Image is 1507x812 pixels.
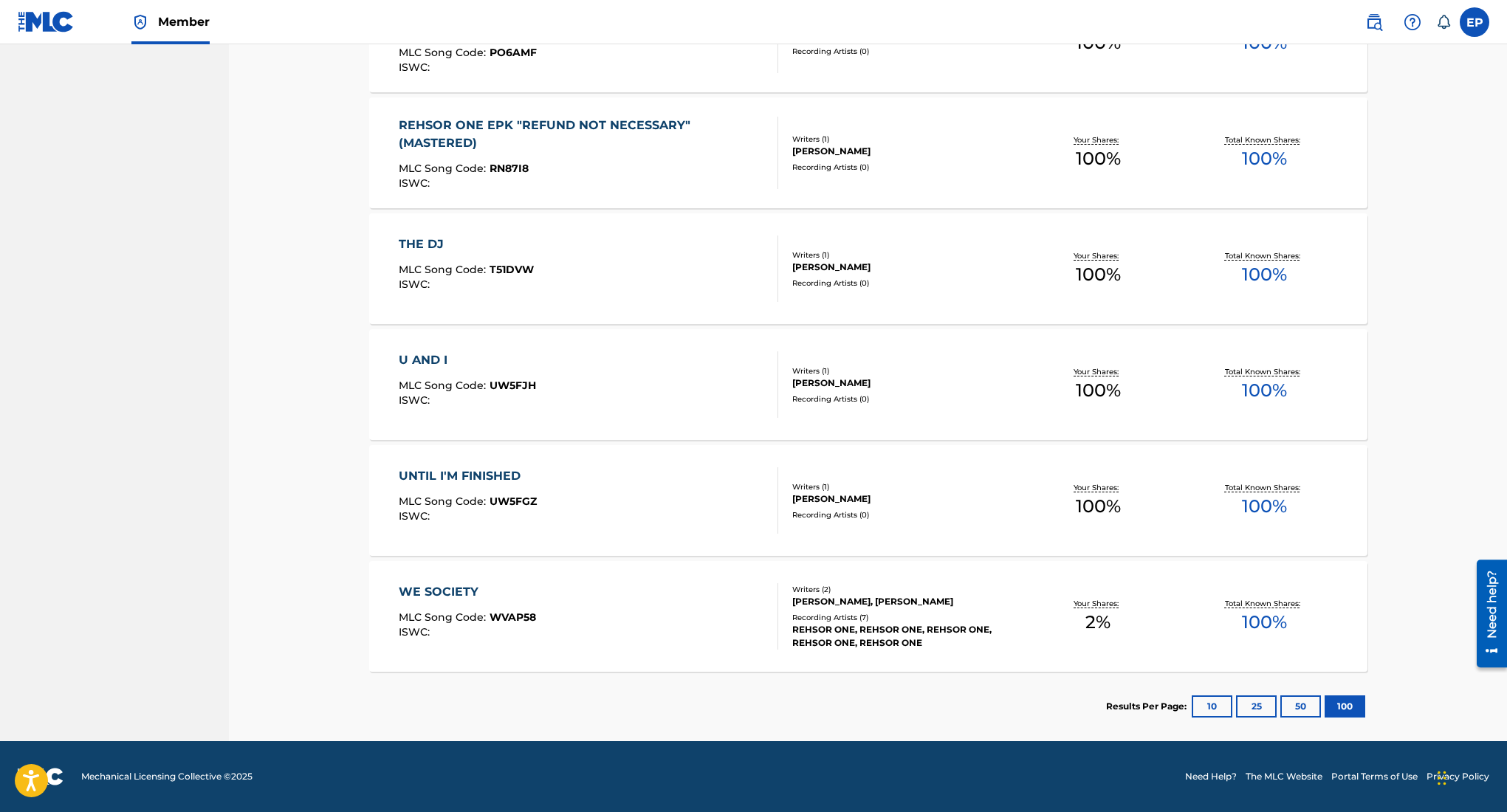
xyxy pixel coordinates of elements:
[1074,598,1122,609] p: Your Shares:
[1074,250,1122,261] p: Your Shares:
[1246,770,1322,783] a: The MLC Website
[369,213,1367,324] a: THE DJMLC Song Code:T51DVWISWC:Writers (1)[PERSON_NAME]Recording Artists (0)Your Shares:100%Total...
[792,623,1015,650] div: REHSOR ONE, REHSOR ONE, REHSOR ONE, REHSOR ONE, REHSOR ONE
[1359,7,1389,37] a: Public Search
[792,46,1015,57] div: Recording Artists ( 0 )
[792,612,1015,623] div: Recording Artists ( 7 )
[1398,7,1427,37] div: Help
[1242,145,1287,172] span: 100 %
[1460,7,1489,37] div: User Menu
[399,509,433,523] span: ISWC :
[18,768,63,785] img: logo
[399,117,766,152] div: REHSOR ONE EPK "REFUND NOT NECESSARY" (MASTERED)
[399,235,534,253] div: THE DJ
[1076,493,1121,520] span: 100 %
[399,379,490,392] span: MLC Song Code :
[1085,609,1110,636] span: 2 %
[792,278,1015,289] div: Recording Artists ( 0 )
[1438,756,1446,800] div: Drag
[1436,15,1451,30] div: Notifications
[1185,770,1237,783] a: Need Help?
[792,145,1015,158] div: [PERSON_NAME]
[1242,493,1287,520] span: 100 %
[490,610,536,624] span: WVAP58
[399,278,433,291] span: ISWC :
[1225,250,1304,261] p: Total Known Shares:
[399,162,490,175] span: MLC Song Code :
[792,393,1015,405] div: Recording Artists ( 0 )
[399,46,490,59] span: MLC Song Code :
[792,595,1015,608] div: [PERSON_NAME], [PERSON_NAME]
[1076,261,1121,288] span: 100 %
[1074,366,1122,377] p: Your Shares:
[490,46,537,59] span: PO6AMF
[1427,770,1489,783] a: Privacy Policy
[490,379,536,392] span: UW5FJH
[1076,377,1121,404] span: 100 %
[1242,261,1287,288] span: 100 %
[158,13,210,30] span: Member
[1365,13,1383,31] img: search
[1466,554,1507,673] iframe: Resource Center
[1225,598,1304,609] p: Total Known Shares:
[792,365,1015,376] div: Writers ( 1 )
[1225,366,1304,377] p: Total Known Shares:
[792,250,1015,261] div: Writers ( 1 )
[1074,482,1122,493] p: Your Shares:
[1242,609,1287,636] span: 100 %
[1280,695,1321,718] button: 50
[399,351,536,369] div: U AND I
[1074,134,1122,145] p: Your Shares:
[399,393,433,407] span: ISWC :
[792,134,1015,145] div: Writers ( 1 )
[792,376,1015,390] div: [PERSON_NAME]
[1325,695,1365,718] button: 100
[1106,700,1190,713] p: Results Per Page:
[369,329,1367,440] a: U AND IMLC Song Code:UW5FJHISWC:Writers (1)[PERSON_NAME]Recording Artists (0)Your Shares:100%Tota...
[1225,134,1304,145] p: Total Known Shares:
[792,261,1015,274] div: [PERSON_NAME]
[131,13,149,31] img: Top Rightsholder
[1242,377,1287,404] span: 100 %
[792,481,1015,492] div: Writers ( 1 )
[399,61,433,74] span: ISWC :
[399,495,490,508] span: MLC Song Code :
[399,467,537,485] div: UNTIL I'M FINISHED
[490,263,534,276] span: T51DVW
[1236,695,1277,718] button: 25
[369,561,1367,672] a: WE SOCIETYMLC Song Code:WVAP58ISWC:Writers (2)[PERSON_NAME], [PERSON_NAME]Recording Artists (7)RE...
[399,176,433,190] span: ISWC :
[369,97,1367,208] a: REHSOR ONE EPK "REFUND NOT NECESSARY" (MASTERED)MLC Song Code:RN87I8ISWC:Writers (1)[PERSON_NAME]...
[1433,741,1507,812] iframe: Chat Widget
[1076,145,1121,172] span: 100 %
[399,610,490,624] span: MLC Song Code :
[81,770,253,783] span: Mechanical Licensing Collective © 2025
[399,263,490,276] span: MLC Song Code :
[490,495,537,508] span: UW5FGZ
[369,445,1367,556] a: UNTIL I'M FINISHEDMLC Song Code:UW5FGZISWC:Writers (1)[PERSON_NAME]Recording Artists (0)Your Shar...
[1225,482,1304,493] p: Total Known Shares:
[399,583,536,601] div: WE SOCIETY
[490,162,529,175] span: RN87I8
[792,584,1015,595] div: Writers ( 2 )
[18,11,75,32] img: MLC Logo
[1331,770,1418,783] a: Portal Terms of Use
[1404,13,1421,31] img: help
[792,509,1015,520] div: Recording Artists ( 0 )
[399,625,433,639] span: ISWC :
[1192,695,1232,718] button: 10
[792,492,1015,506] div: [PERSON_NAME]
[792,162,1015,173] div: Recording Artists ( 0 )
